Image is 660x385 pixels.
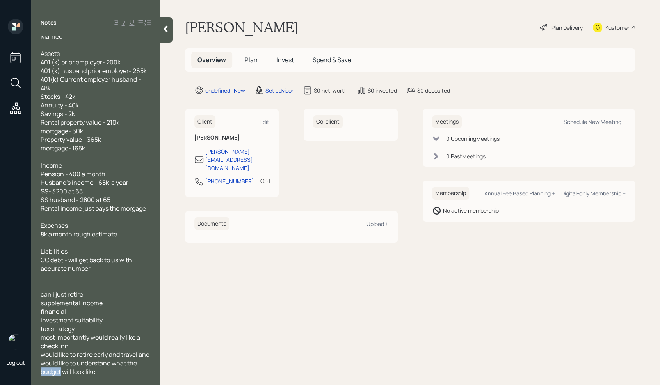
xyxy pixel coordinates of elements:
[197,56,226,64] span: Overview
[41,109,75,118] span: Savings - 2k
[41,66,147,75] span: 401 (k) husband prior employer- 265k
[41,101,79,109] span: Annuity - 40k
[41,135,101,144] span: Property value - 365k
[366,220,388,227] div: Upload +
[41,195,110,204] span: SS husband - 2800 at 65
[245,56,258,64] span: Plan
[41,178,128,187] span: Husband's income - 65k a year
[41,75,142,92] span: 401(k) Current employer husband - 48k
[260,177,271,185] div: CST
[276,56,294,64] span: Invest
[41,19,57,27] label: Notes
[205,177,254,185] div: [PHONE_NUMBER]
[41,333,141,350] span: most importantly would really like a check inn
[41,307,66,316] span: financial
[41,316,103,324] span: investment suitability
[194,217,229,230] h6: Documents
[417,86,450,95] div: $0 deposited
[41,256,133,273] span: CC debt - will get back to us with accurate number
[368,86,397,95] div: $0 invested
[446,134,500,143] div: 0 Upcoming Meeting s
[446,152,486,160] div: 0 Past Meeting s
[41,161,62,170] span: Income
[185,19,299,36] h1: [PERSON_NAME]
[41,299,103,307] span: supplemental income
[194,115,215,128] h6: Client
[41,247,68,256] span: Liabilities
[41,230,117,238] span: 8k a month rough estimate
[432,115,462,128] h6: Meetings
[41,350,151,376] span: would like to retire early and travel and would like to understand what the budget will look like
[41,170,105,178] span: Pension - 400 a month
[564,118,626,125] div: Schedule New Meeting +
[41,127,83,135] span: mortgage- 60k
[605,23,630,32] div: Kustomer
[41,32,62,41] span: Married
[205,147,269,172] div: [PERSON_NAME][EMAIL_ADDRESS][DOMAIN_NAME]
[551,23,583,32] div: Plan Delivery
[41,290,83,299] span: can i just retire
[41,92,75,101] span: Stocks - 42k
[205,86,245,95] div: undefined · New
[313,115,343,128] h6: Co-client
[41,58,121,66] span: 401 (k) prior employer- 200k
[41,221,68,230] span: Expenses
[265,86,294,95] div: Set advisor
[432,187,469,200] h6: Membership
[41,49,60,58] span: Assets
[484,190,555,197] div: Annual Fee Based Planning +
[41,187,83,195] span: SS- 3200 at 65
[443,206,499,215] div: No active membership
[8,334,23,349] img: retirable_logo.png
[6,359,25,366] div: Log out
[194,134,269,141] h6: [PERSON_NAME]
[41,324,75,333] span: tax strategy
[41,204,146,213] span: Rental income just pays the morgage
[41,144,85,152] span: mortgage- 165k
[314,86,347,95] div: $0 net-worth
[260,118,269,125] div: Edit
[313,56,351,64] span: Spend & Save
[561,190,626,197] div: Digital-only Membership +
[41,118,119,127] span: Rental property value - 210k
